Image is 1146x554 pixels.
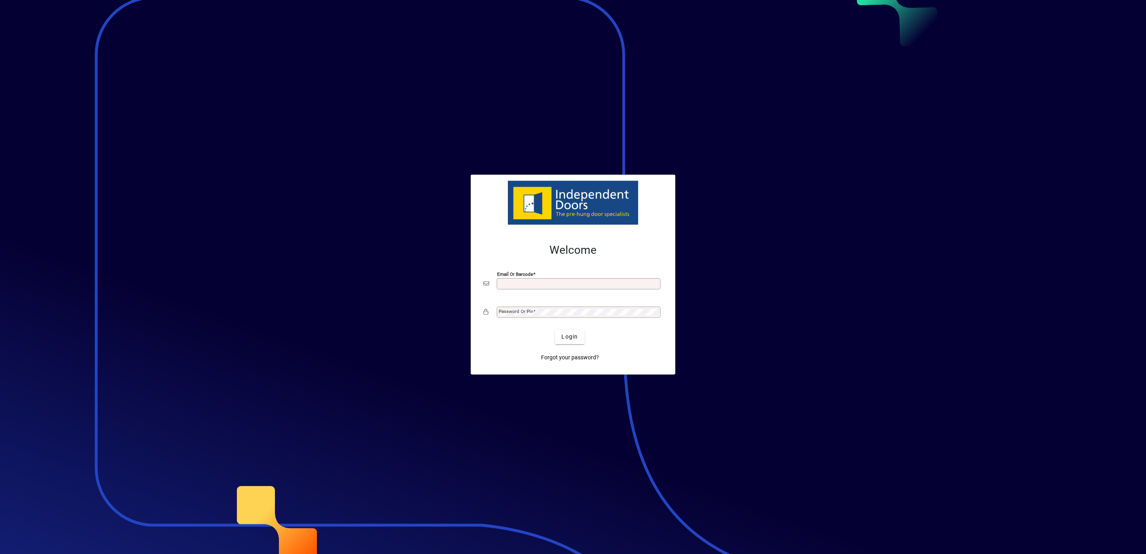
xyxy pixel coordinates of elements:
[561,333,578,341] span: Login
[555,330,584,344] button: Login
[483,243,663,257] h2: Welcome
[497,271,533,277] mat-label: Email or Barcode
[499,309,533,314] mat-label: Password or Pin
[538,351,602,365] a: Forgot your password?
[541,353,599,362] span: Forgot your password?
